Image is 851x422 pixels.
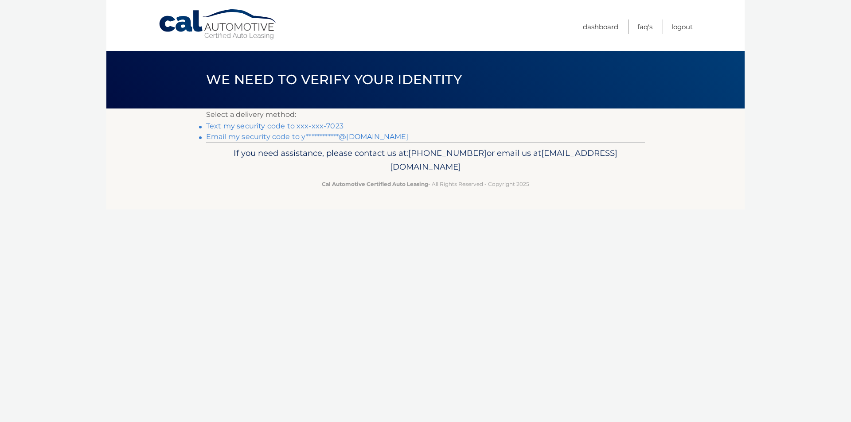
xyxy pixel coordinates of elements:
[212,179,639,189] p: - All Rights Reserved - Copyright 2025
[408,148,487,158] span: [PHONE_NUMBER]
[322,181,428,187] strong: Cal Automotive Certified Auto Leasing
[206,71,462,88] span: We need to verify your identity
[158,9,278,40] a: Cal Automotive
[206,122,344,130] a: Text my security code to xxx-xxx-7023
[671,19,693,34] a: Logout
[637,19,652,34] a: FAQ's
[206,108,645,121] p: Select a delivery method:
[583,19,618,34] a: Dashboard
[212,146,639,174] p: If you need assistance, please contact us at: or email us at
